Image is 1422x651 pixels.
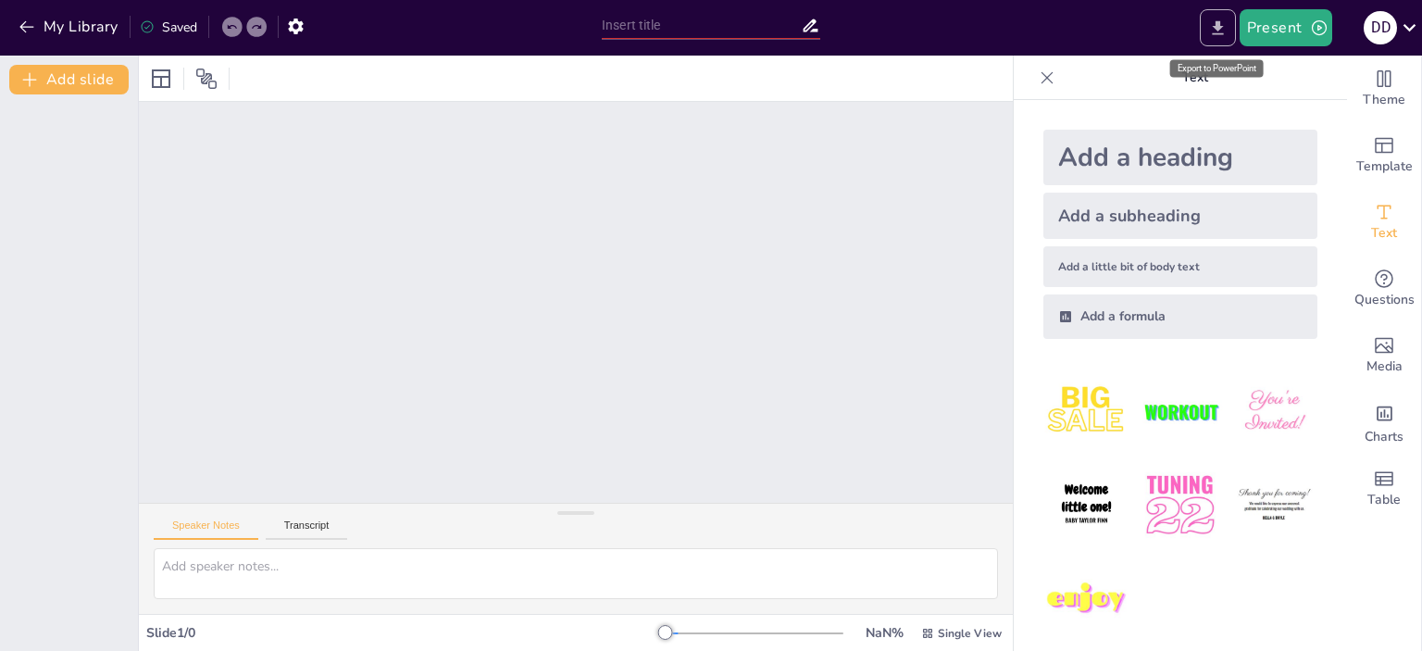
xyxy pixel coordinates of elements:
[1366,357,1403,377] span: Media
[1043,130,1317,185] div: Add a heading
[602,12,801,39] input: Insert title
[938,626,1002,641] span: Single View
[1200,9,1236,46] button: Export to PowerPoint
[1043,369,1129,455] img: 1.jpeg
[1347,189,1421,256] div: Add text boxes
[862,624,906,642] div: NaN %
[1364,11,1397,44] div: D D
[1347,56,1421,122] div: Change the overall theme
[1062,56,1328,100] p: Text
[1043,462,1129,548] img: 4.jpeg
[1347,389,1421,456] div: Add charts and graphs
[140,19,197,36] div: Saved
[1231,369,1317,455] img: 3.jpeg
[1347,256,1421,322] div: Get real-time input from your audience
[146,64,176,94] div: Layout
[1354,290,1415,310] span: Questions
[1365,427,1403,447] span: Charts
[14,12,126,42] button: My Library
[1347,456,1421,522] div: Add a table
[1231,462,1317,548] img: 6.jpeg
[1137,369,1223,455] img: 2.jpeg
[146,624,666,642] div: Slide 1 / 0
[1170,59,1264,77] div: Export to PowerPoint
[1043,193,1317,239] div: Add a subheading
[1137,462,1223,548] img: 5.jpeg
[1240,9,1332,46] button: Present
[1347,322,1421,389] div: Add images, graphics, shapes or video
[1043,557,1129,643] img: 7.jpeg
[1363,90,1405,110] span: Theme
[154,520,258,540] button: Speaker Notes
[266,520,348,540] button: Transcript
[1043,294,1317,339] div: Add a formula
[1347,122,1421,189] div: Add ready made slides
[1356,156,1413,177] span: Template
[195,68,218,90] span: Position
[1371,223,1397,244] span: Text
[1043,246,1317,287] div: Add a little bit of body text
[9,65,129,94] button: Add slide
[1367,490,1401,510] span: Table
[1364,9,1397,46] button: D D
